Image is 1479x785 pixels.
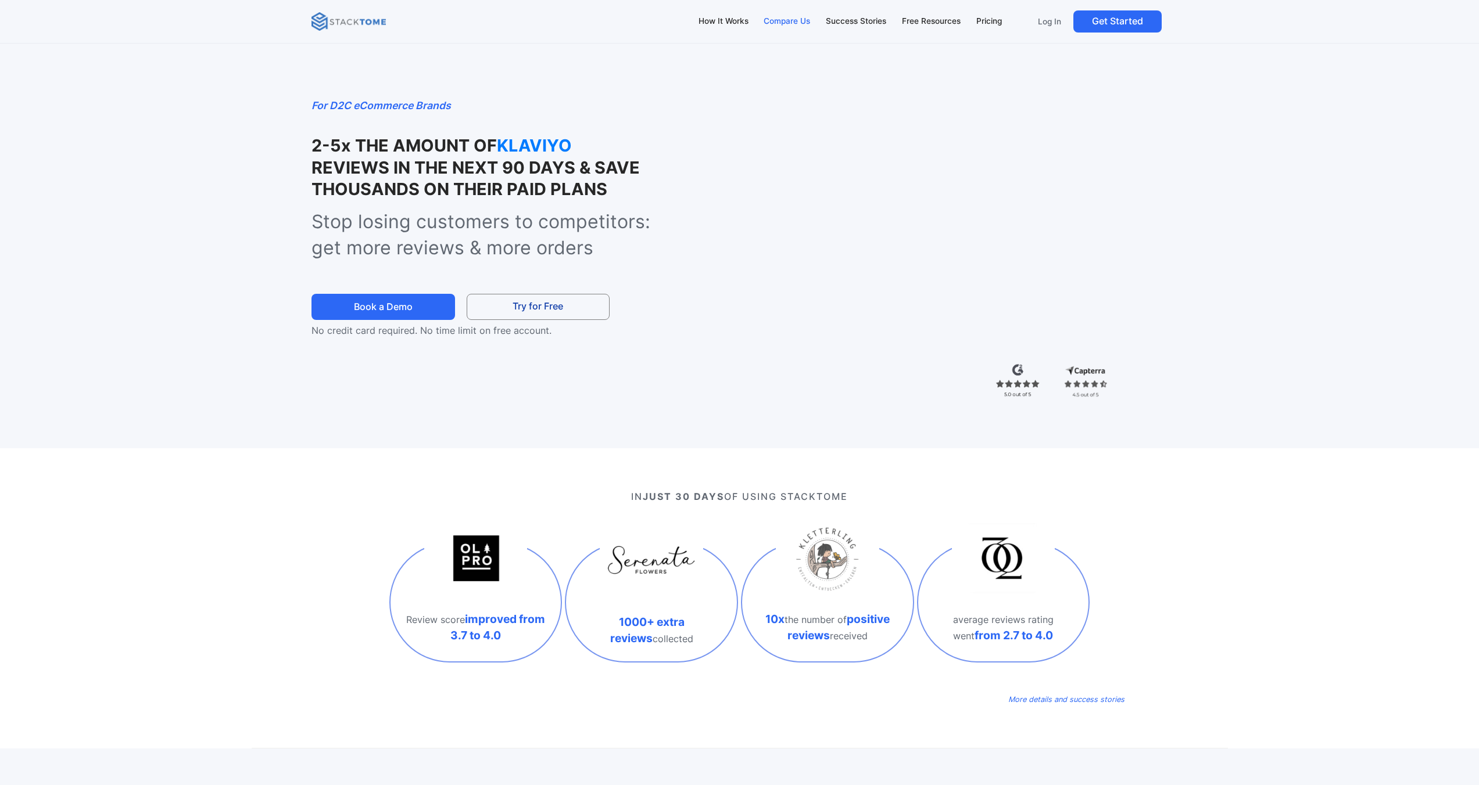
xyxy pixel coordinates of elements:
p: IN OF USING STACKTOME [354,489,1125,503]
div: Free Resources [902,15,961,28]
a: Try for Free [467,294,610,320]
em: More details and success stories [1008,695,1125,704]
strong: 10x [765,612,785,626]
strong: 2-5x THE AMOUNT OF [311,135,497,156]
a: Book a Demo [311,294,454,320]
strong: improved from 3.7 to 4.0 [450,612,545,642]
a: Free Resources [896,9,966,34]
a: Success Stories [821,9,892,34]
iframe: StackTome- product_demo 07.24 - 1.3x speed (1080p) [704,98,1168,358]
p: No credit card required. No time limit on free account. [311,323,630,337]
a: How It Works [693,9,754,34]
strong: JUST 30 DAYS [643,491,724,502]
p: Log In [1038,16,1061,27]
strong: positive reviews [787,612,890,642]
img: Kletterling Holzspielzeug logo [776,509,879,611]
a: Compare Us [758,9,816,34]
div: Compare Us [764,15,810,28]
a: Log In [1030,10,1069,33]
strong: from 2.7 to 4.0 [975,628,1053,642]
p: average reviews rating went [930,612,1077,643]
img: god save queens logo [952,509,1055,611]
p: Stop losing customers to competitors: get more reviews & more orders [311,209,679,261]
p: Review score [402,611,550,643]
img: olpro logo [424,509,527,611]
div: Success Stories [826,15,886,28]
a: More details and success stories [1008,690,1125,707]
img: serenata logo [600,512,703,614]
p: collected [578,614,725,646]
div: How It Works [699,15,749,28]
strong: KLAVIYO [497,135,613,156]
strong: 1000+ extra reviews [610,615,685,645]
div: Pricing [976,15,1002,28]
a: Get Started [1073,10,1162,33]
em: For D2C eCommerce Brands [311,99,451,111]
p: the number of received [754,611,901,643]
strong: REVIEWS IN THE NEXT 90 DAYS & SAVE THOUSANDS ON THEIR PAID PLANS [311,157,640,199]
a: Pricing [971,9,1007,34]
